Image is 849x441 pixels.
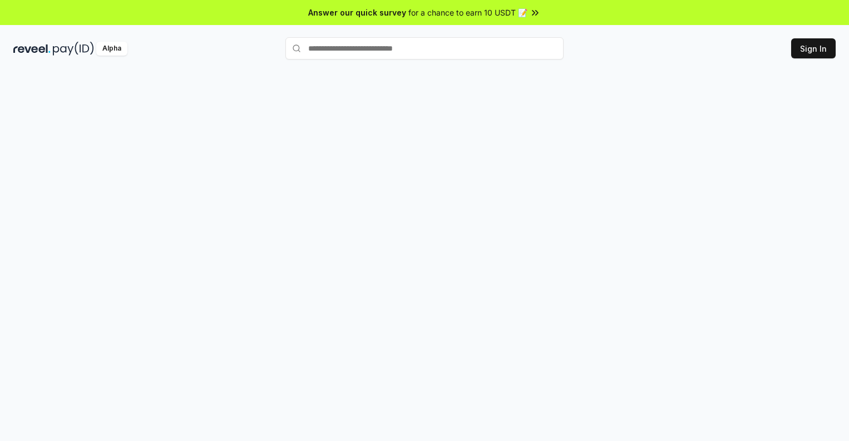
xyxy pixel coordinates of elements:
[96,42,127,56] div: Alpha
[408,7,527,18] span: for a chance to earn 10 USDT 📝
[308,7,406,18] span: Answer our quick survey
[791,38,836,58] button: Sign In
[13,42,51,56] img: reveel_dark
[53,42,94,56] img: pay_id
